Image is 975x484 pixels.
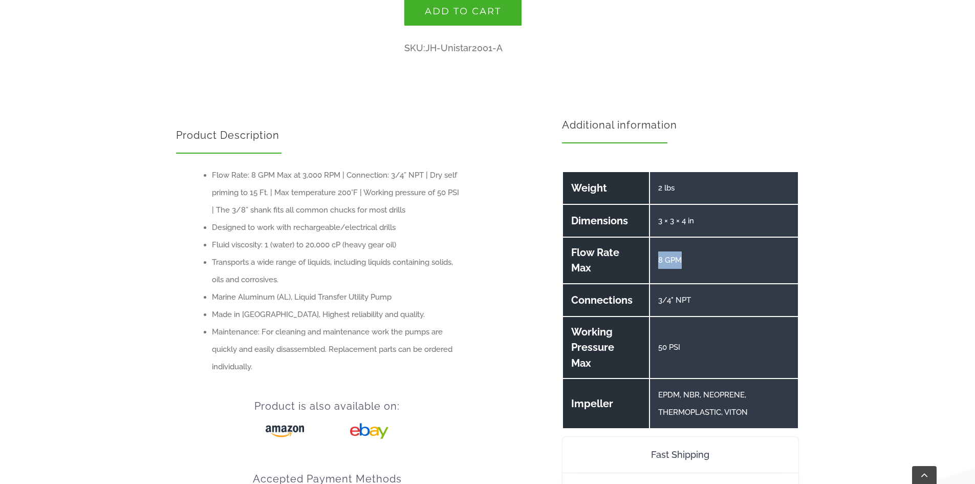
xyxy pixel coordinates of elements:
td: 2 lbs [650,172,798,204]
p: 50 PSI [658,339,782,356]
li: Maintenance: For cleaning and maintenance work the pumps are quickly and easily disassembled. Rep... [212,323,463,375]
h2: Additional information [562,118,799,132]
li: Flow Rate: 8 GPM Max at 3,000 RPM | Connection: 3/4” NPT | Dry self priming to 15 Ft. | Max tempe... [212,166,463,219]
p: Fast Shipping [573,447,788,462]
th: Flow Rate Max [563,238,649,283]
th: Connections [563,284,649,316]
th: Weight [563,172,649,204]
h3: Product is also available on: [191,399,463,414]
th: Working Pressure Max [563,317,649,378]
p: SKU: [404,38,766,59]
a: amazon_logo [266,421,304,430]
a: ebay_logo [350,421,388,430]
th: Impeller [563,379,649,428]
li: Marine Aluminum (AL), Liquid Transfer Utility Pump [212,288,463,306]
p: 3/4" NPT [658,291,782,309]
span: JH-Unistar2001-A [425,43,503,53]
p: 8 GPM [658,251,782,269]
li: Fluid viscosity: 1 (water) to 20,000 cP (heavy gear oil) [212,236,463,254]
li: Transports a wide range of liquids, including liquids containing solids, oils and corrosives. [212,254,463,288]
img: ebay_logo.png [350,422,388,440]
td: 3 × 3 × 4 in [650,205,798,237]
li: Made in [GEOGRAPHIC_DATA], Highest reliability and quality. [212,306,463,323]
th: Dimensions [563,205,649,237]
img: amazon_logo.png [266,422,304,440]
li: Designed to work with rechargeable/electrical drills [212,219,463,236]
h2: Product Description [176,129,478,142]
p: EPDM, NBR, NEOPRENE, THERMOPLASTIC, VITON [658,386,782,421]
